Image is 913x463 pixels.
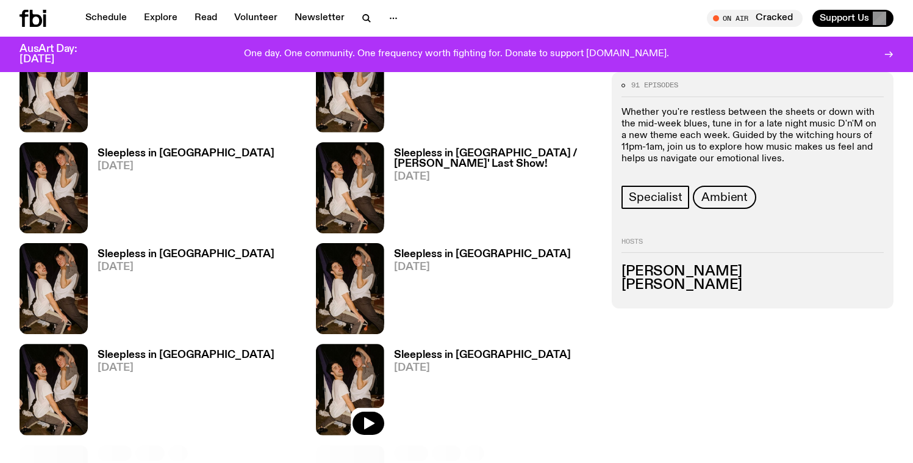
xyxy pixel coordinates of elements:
button: On AirCracked [707,10,803,27]
h3: Sleepless in [GEOGRAPHIC_DATA] [394,249,571,260]
img: Marcus Whale is on the left, bent to his knees and arching back with a gleeful look his face He i... [20,243,88,334]
span: Specialist [629,191,682,204]
a: Sleepless in [GEOGRAPHIC_DATA][DATE] [384,47,571,132]
a: Sleepless in [GEOGRAPHIC_DATA][DATE] [384,249,571,334]
a: Sleepless in [GEOGRAPHIC_DATA][DATE] [384,350,571,435]
img: Marcus Whale is on the left, bent to his knees and arching back with a gleeful look his face He i... [316,344,384,435]
img: Marcus Whale is on the left, bent to his knees and arching back with a gleeful look his face He i... [20,41,88,132]
button: Support Us [812,10,893,27]
h3: Sleepless in [GEOGRAPHIC_DATA] [98,350,274,360]
span: Ambient [701,191,748,204]
a: Sleepless in [GEOGRAPHIC_DATA][DATE] [88,148,274,233]
a: Ambient [693,186,756,209]
img: Marcus Whale is on the left, bent to his knees and arching back with a gleeful look his face He i... [316,142,384,233]
h2: Hosts [621,238,884,253]
a: Explore [137,10,185,27]
h3: AusArt Day: [DATE] [20,44,98,65]
span: [DATE] [98,262,274,272]
a: Sleepless in [GEOGRAPHIC_DATA][DATE] [88,47,274,132]
a: Read [187,10,224,27]
span: [DATE] [394,172,598,182]
img: Marcus Whale is on the left, bent to his knees and arching back with a gleeful look his face He i... [316,243,384,334]
h3: [PERSON_NAME] [621,265,884,279]
h3: Sleepless in [GEOGRAPHIC_DATA] [394,350,571,360]
img: Marcus Whale is on the left, bent to his knees and arching back with a gleeful look his face He i... [20,344,88,435]
span: [DATE] [98,161,274,172]
a: Schedule [78,10,134,27]
a: Sleepless in [GEOGRAPHIC_DATA][DATE] [88,249,274,334]
p: Whether you're restless between the sheets or down with the mid-week blues, tune in for a late ni... [621,107,884,166]
h3: Sleepless in [GEOGRAPHIC_DATA] / [PERSON_NAME]' Last Show! [394,148,598,169]
a: Newsletter [287,10,352,27]
span: [DATE] [98,363,274,373]
img: Marcus Whale is on the left, bent to his knees and arching back with a gleeful look his face He i... [316,41,384,132]
h3: Sleepless in [GEOGRAPHIC_DATA] [98,249,274,260]
h3: [PERSON_NAME] [621,279,884,292]
a: Sleepless in [GEOGRAPHIC_DATA][DATE] [88,350,274,435]
a: Sleepless in [GEOGRAPHIC_DATA] / [PERSON_NAME]' Last Show![DATE] [384,148,598,233]
p: One day. One community. One frequency worth fighting for. Donate to support [DOMAIN_NAME]. [244,49,669,60]
a: Volunteer [227,10,285,27]
img: Marcus Whale is on the left, bent to his knees and arching back with a gleeful look his face He i... [20,142,88,233]
span: Support Us [820,13,869,24]
span: 91 episodes [631,82,678,89]
a: Specialist [621,186,689,209]
h3: Sleepless in [GEOGRAPHIC_DATA] [98,148,274,159]
span: [DATE] [394,363,571,373]
span: [DATE] [394,262,571,272]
